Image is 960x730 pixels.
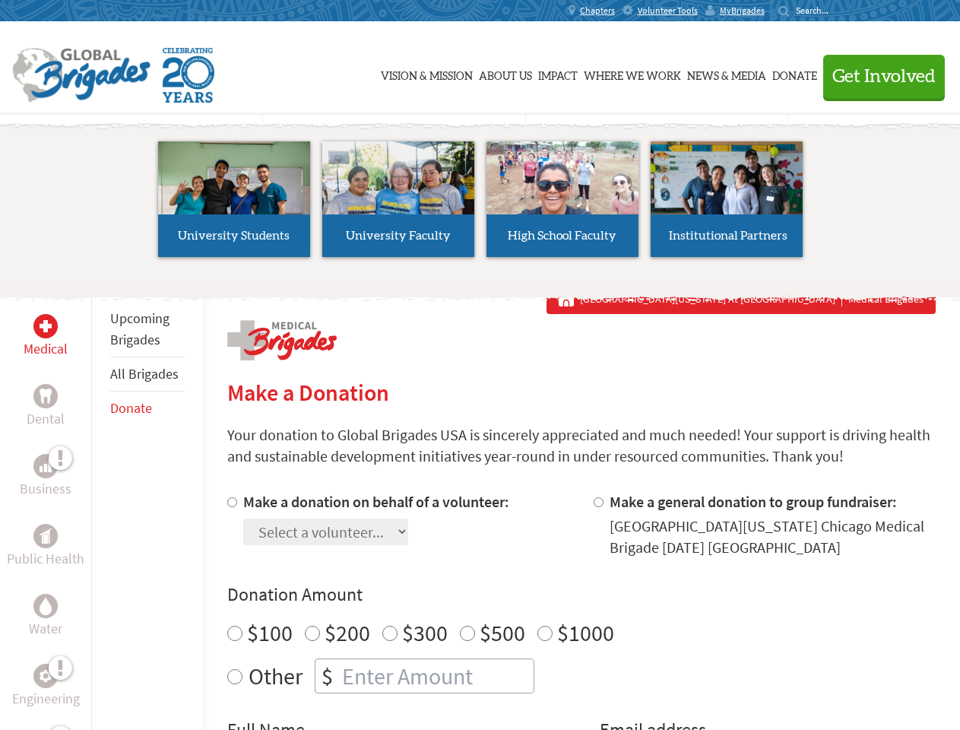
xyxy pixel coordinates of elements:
span: Get Involved [832,68,936,86]
img: Medical [40,320,52,332]
a: High School Faculty [486,141,638,257]
span: University Students [178,230,290,242]
a: Impact [538,36,578,112]
a: EngineeringEngineering [12,664,80,709]
label: $100 [247,618,293,647]
img: Water [40,597,52,614]
img: Global Brigades Logo [12,48,150,103]
div: Dental [33,384,58,408]
li: Donate [110,392,185,425]
p: Business [20,478,71,500]
input: Enter Amount [339,659,534,693]
p: Medical [24,338,68,360]
p: Public Health [7,548,84,570]
a: WaterWater [29,594,62,640]
div: [GEOGRAPHIC_DATA][US_STATE] Chicago Medical Brigade [DATE] [GEOGRAPHIC_DATA] [610,516,936,558]
img: menu_brigades_submenu_2.jpg [322,141,474,243]
p: Engineering [12,688,80,709]
img: Public Health [40,528,52,544]
a: About Us [479,36,532,112]
label: Make a general donation to group fundraiser: [610,492,897,511]
label: $500 [480,618,525,647]
div: Business [33,454,58,478]
li: Upcoming Brigades [110,302,185,357]
p: Your donation to Global Brigades USA is sincerely appreciated and much needed! Your support is dr... [227,424,936,467]
img: menu_brigades_submenu_4.jpg [651,141,803,243]
a: All Brigades [110,365,179,382]
a: News & Media [687,36,766,112]
img: menu_brigades_submenu_1.jpg [158,141,310,243]
a: Upcoming Brigades [110,309,170,348]
img: Engineering [40,670,52,682]
div: Medical [33,314,58,338]
img: Business [40,460,52,472]
label: $1000 [557,618,614,647]
label: Other [249,659,303,693]
span: Institutional Partners [669,230,787,242]
img: Global Brigades Celebrating 20 Years [163,48,214,103]
span: Volunteer Tools [638,5,698,17]
a: Institutional Partners [651,141,803,257]
p: Water [29,618,62,640]
div: Public Health [33,524,58,548]
a: Vision & Mission [381,36,473,112]
div: Engineering [33,664,58,688]
span: MyBrigades [720,5,765,17]
span: High School Faculty [508,230,616,242]
a: Where We Work [584,36,681,112]
a: MedicalMedical [24,314,68,360]
a: University Faculty [322,141,474,257]
a: DentalDental [27,384,65,430]
input: Search... [796,5,839,16]
a: University Students [158,141,310,257]
span: University Faculty [346,230,451,242]
h4: Donation Amount [227,582,936,607]
a: Donate [772,36,817,112]
label: $300 [402,618,448,647]
label: Make a donation on behalf of a volunteer: [243,492,509,511]
p: Dental [27,408,65,430]
div: $ [315,659,339,693]
label: $200 [325,618,370,647]
div: Water [33,594,58,618]
a: Public HealthPublic Health [7,524,84,570]
span: Chapters [580,5,615,17]
img: Dental [40,389,52,403]
li: All Brigades [110,357,185,392]
img: logo-medical.png [227,320,337,360]
button: Get Involved [823,55,945,98]
h2: Make a Donation [227,379,936,406]
a: Donate [110,399,152,417]
img: menu_brigades_submenu_3.jpg [486,141,638,215]
a: BusinessBusiness [20,454,71,500]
